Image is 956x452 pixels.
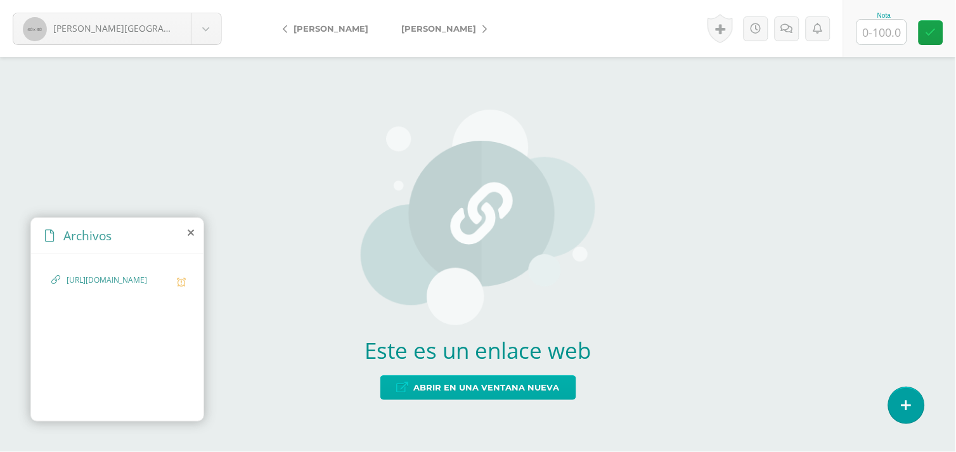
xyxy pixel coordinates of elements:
a: [PERSON_NAME][GEOGRAPHIC_DATA] [13,13,221,44]
img: url-placeholder.png [361,110,595,325]
img: 40x40 [23,17,47,41]
span: Archivos [63,227,112,244]
input: 0-100.0 [857,20,907,44]
h2: Este es un enlace web [361,335,595,365]
div: Nota [856,12,912,19]
span: [PERSON_NAME][GEOGRAPHIC_DATA] [53,22,213,34]
span: [URL][DOMAIN_NAME] [67,274,171,287]
span: [PERSON_NAME] [401,23,476,34]
a: [PERSON_NAME] [385,13,497,44]
span: [PERSON_NAME] [294,23,368,34]
a: Abrir en una ventana nueva [380,375,576,400]
a: [PERSON_NAME] [273,13,385,44]
span: Abrir en una ventana nueva [414,376,560,399]
i: close [188,228,194,238]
